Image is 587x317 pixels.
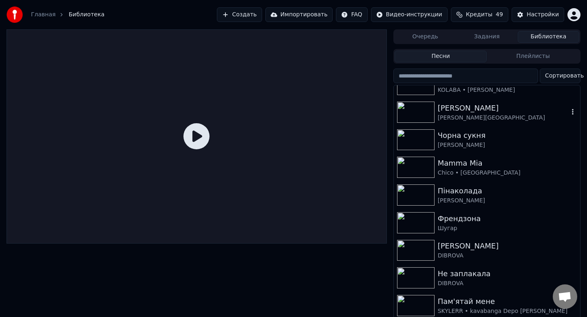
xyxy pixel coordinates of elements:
div: Не заплакала [438,268,577,279]
a: Відкритий чат [553,284,577,309]
button: Песни [395,51,487,62]
div: Шугар [438,224,577,233]
div: [PERSON_NAME] [438,141,577,149]
button: Импортировать [265,7,333,22]
span: Библиотека [68,11,104,19]
div: Chico • [GEOGRAPHIC_DATA] [438,169,577,177]
div: KOLABA • [PERSON_NAME] [438,86,577,94]
div: Пінаколада [438,185,577,197]
span: Кредиты [466,11,492,19]
div: Френдзона [438,213,577,224]
img: youka [7,7,23,23]
button: Плейлисты [487,51,579,62]
a: Главная [31,11,55,19]
div: DIBROVA [438,252,577,260]
span: Сортировать [545,72,584,80]
span: 49 [496,11,503,19]
div: [PERSON_NAME][GEOGRAPHIC_DATA] [438,114,569,122]
div: Mamma Mia [438,157,577,169]
div: Чорна сукня [438,130,577,141]
div: Пам'ятай мене [438,296,577,307]
button: Настройки [512,7,564,22]
div: [PERSON_NAME] [438,102,569,114]
button: FAQ [336,7,367,22]
div: SKYLERR • kavabanga Depo [PERSON_NAME] [438,307,577,315]
div: Настройки [527,11,559,19]
button: Создать [217,7,262,22]
button: Библиотека [518,31,579,43]
button: Задания [456,31,518,43]
div: [PERSON_NAME] [438,240,577,252]
div: DIBROVA [438,279,577,288]
button: Видео-инструкции [371,7,448,22]
button: Кредиты49 [451,7,508,22]
div: [PERSON_NAME] [438,197,577,205]
nav: breadcrumb [31,11,104,19]
button: Очередь [395,31,456,43]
